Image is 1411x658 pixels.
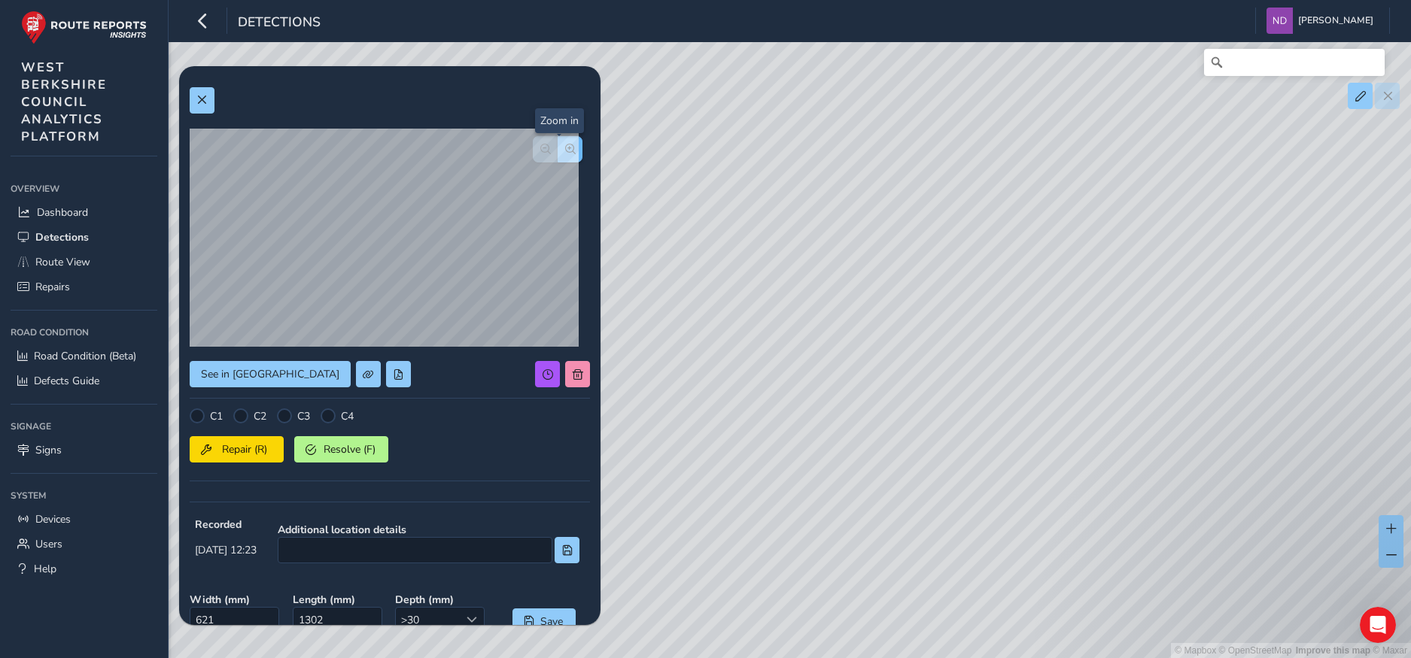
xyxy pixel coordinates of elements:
[1267,8,1293,34] img: diamond-layout
[238,13,321,34] span: Detections
[201,367,339,381] span: See in [GEOGRAPHIC_DATA]
[190,593,282,607] strong: Width ( mm )
[190,361,351,387] button: See in Route View
[254,409,266,423] label: C2
[11,368,157,393] a: Defects Guide
[11,225,157,250] a: Detections
[11,556,157,581] a: Help
[11,344,157,368] a: Road Condition (Beta)
[11,274,157,299] a: Repairs
[1298,8,1373,34] span: [PERSON_NAME]
[217,442,272,456] span: Repair (R)
[35,230,89,244] span: Detections
[294,436,388,462] button: Resolve (F)
[278,523,579,537] strong: Additional location details
[210,409,223,423] label: C1
[35,255,90,269] span: Route View
[21,11,147,44] img: rr logo
[35,512,71,526] span: Devices
[190,436,284,462] button: Repair (R)
[1204,49,1385,76] input: Search
[11,321,157,344] div: Road Condition
[341,409,354,423] label: C4
[321,442,377,456] span: Resolve (F)
[395,593,488,607] strong: Depth ( mm )
[11,507,157,532] a: Devices
[512,608,576,635] button: Save
[11,532,157,556] a: Users
[34,562,56,576] span: Help
[195,543,257,557] span: [DATE] 12:23
[11,484,157,507] div: System
[11,200,157,225] a: Dashboard
[21,59,107,145] span: WEST BERKSHIRE COUNCIL ANALYTICS PLATFORM
[37,205,88,220] span: Dashboard
[11,250,157,274] a: Route View
[293,593,385,607] strong: Length ( mm )
[11,177,157,200] div: Overview
[396,608,459,632] span: >30
[35,280,70,294] span: Repairs
[1360,607,1396,643] iframe: Intercom live chat
[11,415,157,438] div: Signage
[35,537,62,551] span: Users
[35,443,62,457] span: Signs
[297,409,310,423] label: C3
[34,374,99,388] span: Defects Guide
[11,438,157,462] a: Signs
[540,614,564,629] span: Save
[34,349,136,363] span: Road Condition (Beta)
[1267,8,1379,34] button: [PERSON_NAME]
[195,517,257,532] strong: Recorded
